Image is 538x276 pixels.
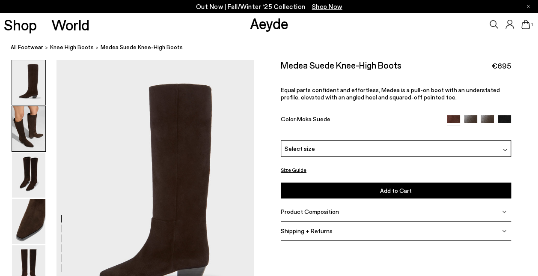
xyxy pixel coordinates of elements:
[380,187,412,194] span: Add to Cart
[12,60,45,105] img: Medea Suede Knee-High Boots - Image 1
[521,20,530,29] a: 1
[492,60,511,71] span: €695
[281,115,440,125] div: Color:
[502,210,506,214] img: svg%3E
[50,43,94,52] a: knee high boots
[312,3,342,10] span: Navigate to /collections/new-in
[503,148,507,152] img: svg%3E
[297,115,330,123] span: Moka Suede
[502,229,506,233] img: svg%3E
[11,36,538,60] nav: breadcrumb
[4,17,37,32] a: Shop
[12,199,45,244] img: Medea Suede Knee-High Boots - Image 4
[281,183,511,198] button: Add to Cart
[11,43,43,52] a: All Footwear
[12,106,45,151] img: Medea Suede Knee-High Boots - Image 2
[281,86,511,101] p: Equal parts confident and effortless, Medea is a pull-on boot with an understated profile, elevat...
[50,44,94,51] span: knee high boots
[285,144,315,153] span: Select size
[281,60,401,70] h2: Medea Suede Knee-High Boots
[281,165,306,175] button: Size Guide
[12,153,45,198] img: Medea Suede Knee-High Boots - Image 3
[196,1,342,12] p: Out Now | Fall/Winter ‘25 Collection
[530,22,534,27] span: 1
[51,17,89,32] a: World
[250,14,288,32] a: Aeyde
[281,227,333,234] span: Shipping + Returns
[101,43,183,52] span: Medea Suede Knee-High Boots
[281,208,339,215] span: Product Composition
